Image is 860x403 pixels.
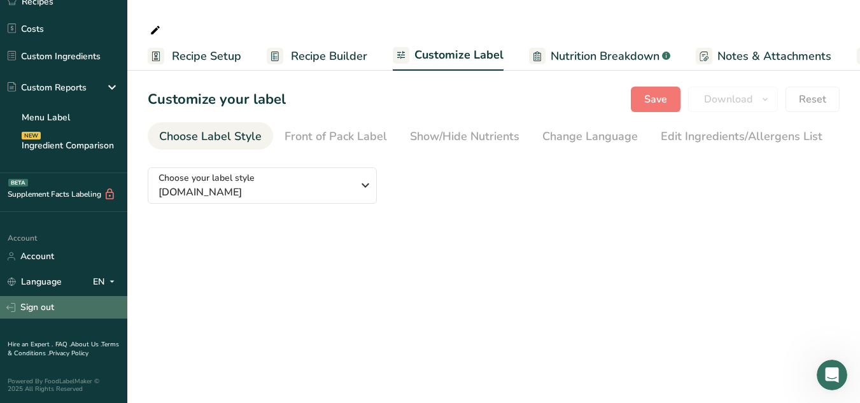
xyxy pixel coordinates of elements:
a: About Us . [71,340,101,349]
a: Nutrition Breakdown [529,42,670,71]
div: Powered By FoodLabelMaker © 2025 All Rights Reserved [8,378,120,393]
div: NEW [22,132,41,139]
span: Recipe Setup [172,48,241,65]
div: BETA [8,179,28,187]
div: Edit Ingredients/Allergens List [661,128,822,145]
a: Terms & Conditions . [8,340,119,358]
button: Save [631,87,680,112]
span: Save [644,92,667,107]
a: Recipe Builder [267,42,367,71]
span: Notes & Attachments [717,48,831,65]
span: Reset [799,92,826,107]
button: Choose your label style [DOMAIN_NAME] [148,167,377,204]
div: Custom Reports [8,81,87,94]
span: Choose your label style [159,171,255,185]
a: Recipe Setup [148,42,241,71]
a: Hire an Expert . [8,340,53,349]
div: Change Language [542,128,638,145]
span: Recipe Builder [291,48,367,65]
div: Show/Hide Nutrients [410,128,519,145]
span: Customize Label [414,46,504,64]
a: Notes & Attachments [696,42,831,71]
a: FAQ . [55,340,71,349]
h1: Customize your label [148,89,286,110]
button: Reset [786,87,840,112]
a: Language [8,271,62,293]
div: Front of Pack Label [285,128,387,145]
div: EN [93,274,120,290]
iframe: Intercom live chat [817,360,847,390]
a: Privacy Policy [49,349,88,358]
span: Nutrition Breakdown [551,48,659,65]
span: [DOMAIN_NAME] [159,185,353,200]
div: Choose Label Style [159,128,262,145]
a: Customize Label [393,41,504,71]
